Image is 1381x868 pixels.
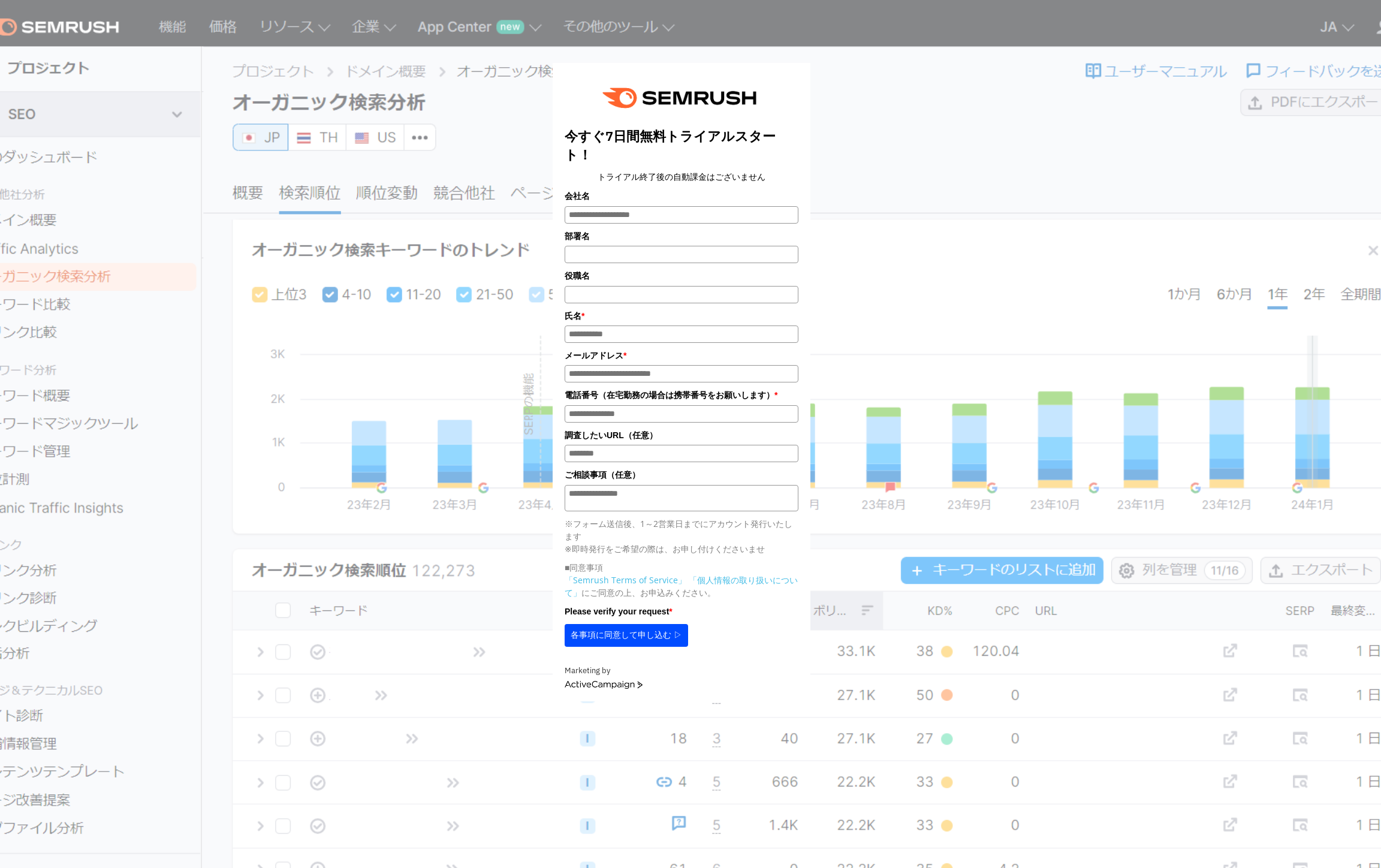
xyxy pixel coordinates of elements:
p: にご同意の上、お申込みください。 [565,574,798,599]
label: 電話番号（在宅勤務の場合は携帯番号をお願いします） [565,388,798,402]
div: Marketing by [565,665,798,677]
label: 役職名 [565,269,798,282]
p: ■同意事項 [565,561,798,574]
p: ※フォーム送信後、1～2営業日までにアカウント発行いたします ※即時発行をご希望の際は、お申し付けくださいませ [565,517,798,555]
label: 氏名 [565,309,798,323]
label: メールアドレス [565,349,798,362]
img: image [594,75,769,121]
h2: 今すぐ7日間無料トライアルスタート！ [565,127,798,164]
label: ご相談事項（任意） [565,468,798,481]
button: 各事項に同意して申し込む ▷ [565,624,688,647]
label: 会社名 [565,189,798,203]
a: 「Semrush Terms of Service」 [565,574,686,586]
label: Please verify your request [565,605,798,618]
a: 「個人情報の取り扱いについて」 [565,574,798,598]
label: 調査したいURL（任意） [565,429,798,442]
label: 部署名 [565,230,798,243]
center: トライアル終了後の自動課金はございません [565,170,798,183]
